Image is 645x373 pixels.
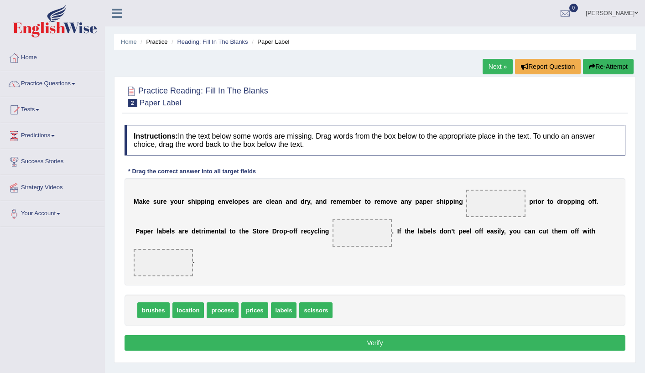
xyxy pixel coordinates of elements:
[346,198,351,205] b: m
[187,198,191,205] b: s
[367,198,371,205] b: o
[466,190,525,217] span: Drop target
[552,228,554,235] b: t
[303,228,307,235] b: e
[515,59,581,74] button: Report Question
[234,198,238,205] b: o
[125,335,625,351] button: Verify
[138,37,167,46] li: Practice
[140,228,143,235] b: a
[531,228,536,235] b: n
[242,198,246,205] b: e
[135,228,140,235] b: P
[401,198,404,205] b: a
[541,198,544,205] b: r
[279,228,283,235] b: o
[142,198,146,205] b: k
[157,198,161,205] b: u
[336,198,342,205] b: m
[380,198,386,205] b: m
[470,228,472,235] b: l
[411,228,414,235] b: e
[542,228,546,235] b: u
[125,167,260,176] div: * Drag the correct answer into all target fields
[229,228,232,235] b: t
[307,198,310,205] b: y
[245,198,249,205] b: s
[394,198,397,205] b: e
[596,198,598,205] b: .
[397,228,399,235] b: I
[232,228,236,235] b: o
[134,198,139,205] b: M
[405,228,407,235] b: t
[182,228,184,235] b: r
[195,198,197,205] b: i
[479,228,481,235] b: f
[537,198,541,205] b: o
[567,198,572,205] b: p
[577,228,579,235] b: f
[588,198,592,205] b: o
[510,228,513,235] b: y
[224,228,226,235] b: l
[241,228,245,235] b: h
[466,228,470,235] b: e
[430,198,432,205] b: r
[533,198,536,205] b: r
[0,45,104,68] a: Home
[449,198,453,205] b: p
[311,228,314,235] b: y
[205,228,211,235] b: m
[524,228,528,235] b: c
[125,84,268,107] h2: Practice Reading: Fill In The Blanks
[0,71,104,94] a: Practice Questions
[299,302,333,318] span: scissors
[146,198,150,205] b: e
[270,198,271,205] b: l
[272,228,277,235] b: D
[392,228,394,235] b: .
[196,228,199,235] b: e
[184,228,188,235] b: e
[446,198,450,205] b: p
[225,198,229,205] b: v
[134,132,178,140] b: Instructions:
[293,228,296,235] b: f
[418,228,420,235] b: l
[182,198,184,205] b: r
[591,228,595,235] b: h
[259,198,262,205] b: e
[453,228,455,235] b: t
[162,228,166,235] b: b
[134,249,193,276] span: Drop target
[125,125,625,155] h4: In the text below some words are missing. Drag words from the box below to the appropriate place ...
[256,228,259,235] b: t
[238,198,242,205] b: p
[159,228,162,235] b: a
[351,198,355,205] b: b
[546,228,549,235] b: t
[139,198,143,205] b: a
[589,228,592,235] b: t
[581,198,585,205] b: g
[440,198,444,205] b: h
[201,198,205,205] b: p
[278,198,282,205] b: n
[504,228,506,235] b: ,
[245,228,249,235] b: e
[253,198,256,205] b: a
[0,201,104,224] a: Your Account
[407,228,411,235] b: h
[490,228,494,235] b: a
[157,228,159,235] b: l
[575,198,577,205] b: i
[561,198,563,205] b: r
[0,97,104,120] a: Tests
[571,198,575,205] b: p
[550,198,554,205] b: o
[569,4,578,12] span: 0
[319,228,321,235] b: i
[539,228,542,235] b: c
[0,175,104,198] a: Strategy Videos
